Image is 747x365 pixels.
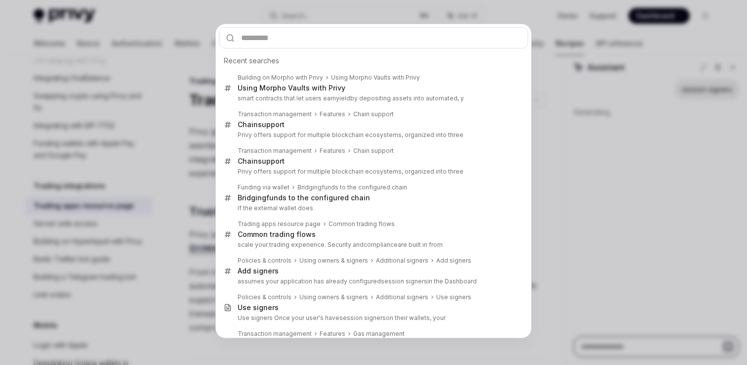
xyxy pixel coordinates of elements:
[320,110,345,118] div: Features
[238,241,507,249] p: scale your trading experience. Security and are built in from
[238,183,290,191] div: Funding via wallet
[238,157,285,166] div: support
[353,147,394,155] div: Chain support
[238,84,345,92] div: Using Morpho Vaults with Privy
[238,94,507,102] p: smart contracts that let users earn by depositing assets into automated, y
[320,330,345,338] div: Features
[238,157,258,165] b: Chain
[224,56,279,66] span: Recent searches
[376,257,428,265] div: Additional signers
[238,267,279,275] div: Add signers
[238,120,258,129] b: Chain
[238,230,316,239] div: Common trading flows
[299,257,368,265] div: Using owners & signers
[339,314,386,321] b: session signers
[238,330,312,338] div: Transaction management
[329,220,395,228] div: Common trading flows
[238,120,285,129] div: support
[353,330,405,338] div: Gas management
[238,168,507,176] p: Privy offers support for multiple blockchain ecosystems, organized into three
[238,147,312,155] div: Transaction management
[238,74,323,82] div: Building on Morpho with Privy
[436,257,471,265] div: Add signers
[381,277,427,285] b: session signers
[376,293,428,301] div: Additional signers
[331,74,420,82] div: Using Morpho Vaults with Privy
[297,183,322,191] b: Bridging
[353,110,394,118] div: Chain support
[238,193,266,202] b: Bridging
[336,94,350,102] b: yield
[238,277,507,285] p: assumes your application has already configured in the Dashboard
[238,193,370,202] div: funds to the configured chain
[238,293,291,301] div: Policies & controls
[297,183,407,191] div: funds to the configured chain
[238,257,291,265] div: Policies & controls
[436,293,471,301] div: Use signers
[238,131,507,139] p: Privy offers support for multiple blockchain ecosystems, organized into three
[238,204,507,212] p: If the external wallet does
[238,220,321,228] div: Trading apps resource page
[238,303,279,312] div: Use signers
[364,241,398,248] b: compliance
[320,147,345,155] div: Features
[299,293,368,301] div: Using owners & signers
[238,314,507,322] p: Use signers Once your user's have on their wallets, your
[238,110,312,118] div: Transaction management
